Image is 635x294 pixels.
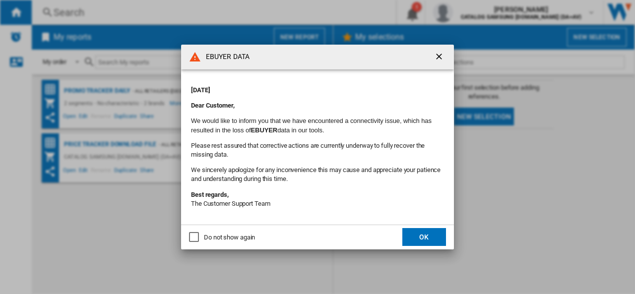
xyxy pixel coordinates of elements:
button: getI18NText('BUTTONS.CLOSE_DIALOG') [430,47,450,67]
strong: Dear Customer, [191,102,235,109]
font: We would like to inform you that we have encountered a connectivity issue, which has resulted in ... [191,117,432,133]
strong: [DATE] [191,86,210,94]
strong: Best regards, [191,191,229,198]
md-checkbox: Do not show again [189,233,255,242]
ng-md-icon: getI18NText('BUTTONS.CLOSE_DIALOG') [434,52,446,63]
p: We sincerely apologize for any inconvenience this may cause and appreciate your patience and unde... [191,166,444,183]
p: The Customer Support Team [191,190,444,208]
div: Do not show again [204,233,255,242]
button: OK [402,228,446,246]
p: Please rest assured that corrective actions are currently underway to fully recover the missing d... [191,141,444,159]
h4: EBUYER DATA [201,52,250,62]
font: data in our tools. [277,126,324,134]
b: EBUYER [251,126,278,134]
